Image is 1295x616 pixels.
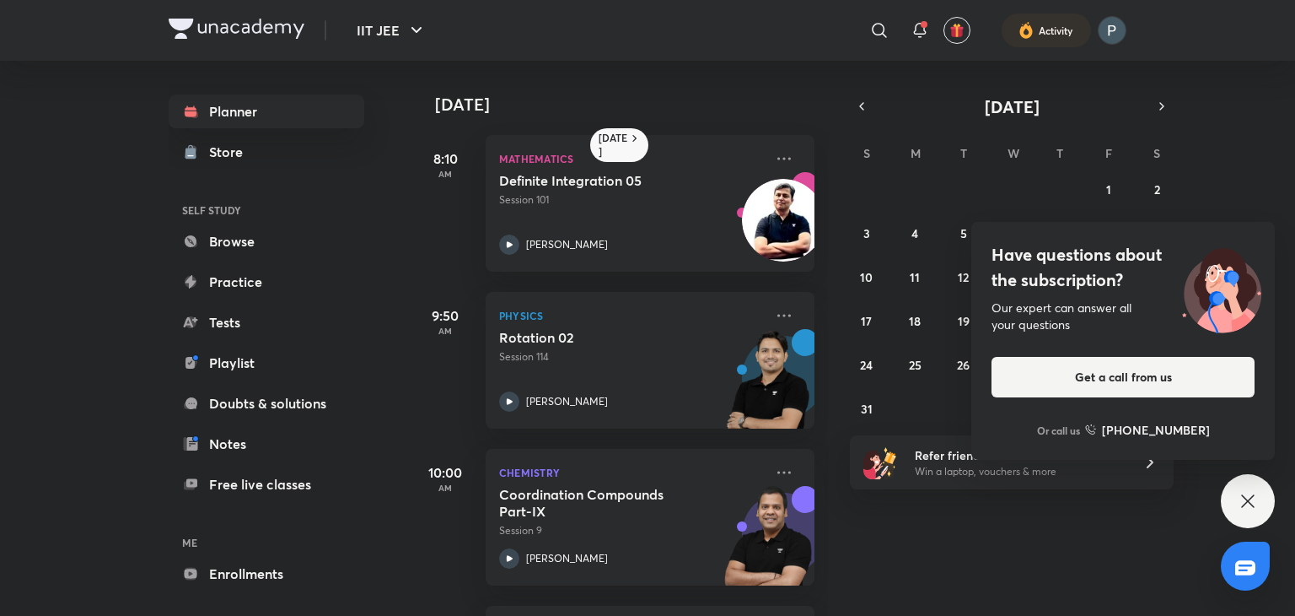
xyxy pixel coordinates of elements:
abbr: Saturday [1153,145,1160,161]
span: [DATE] [985,95,1040,118]
button: [DATE] [873,95,1150,118]
button: August 9, 2025 [1143,219,1170,246]
a: Notes [169,427,364,461]
a: Enrollments [169,557,364,591]
button: August 7, 2025 [1046,219,1073,246]
abbr: Sunday [863,145,870,161]
button: August 18, 2025 [901,307,928,334]
img: unacademy [722,486,814,602]
abbr: August 18, 2025 [909,313,921,329]
p: AM [411,169,479,179]
abbr: August 3, 2025 [863,225,870,241]
abbr: August 17, 2025 [861,313,872,329]
button: August 17, 2025 [853,307,880,334]
button: August 2, 2025 [1143,176,1170,203]
abbr: August 26, 2025 [957,357,970,373]
p: [PERSON_NAME] [526,394,608,409]
p: Or call us [1037,423,1080,438]
button: August 12, 2025 [950,263,977,290]
abbr: August 11, 2025 [910,269,920,285]
h5: 8:10 [411,149,479,169]
abbr: August 2, 2025 [1154,181,1160,197]
abbr: August 19, 2025 [958,313,970,329]
p: Session 101 [499,192,764,208]
abbr: Friday [1105,145,1112,161]
a: Free live classes [169,467,364,501]
p: Session 114 [499,349,764,365]
h4: [DATE] [435,95,831,115]
button: August 19, 2025 [950,307,977,334]
a: Store [169,135,364,169]
p: Mathematics [499,149,764,169]
abbr: Wednesday [1008,145,1019,161]
abbr: August 1, 2025 [1106,181,1111,197]
div: Store [209,142,253,162]
abbr: August 25, 2025 [909,357,922,373]
button: August 10, 2025 [853,263,880,290]
a: Planner [169,95,364,128]
h5: Coordination Compounds Part-IX [499,486,709,520]
a: Company Logo [169,19,304,43]
h5: Definite Integration 05 [499,172,709,189]
button: August 24, 2025 [853,351,880,378]
button: August 5, 2025 [950,219,977,246]
p: [PERSON_NAME] [526,237,608,252]
p: AM [411,483,479,493]
abbr: Thursday [1056,145,1063,161]
p: AM [411,326,479,336]
p: Win a laptop, vouchers & more [915,464,1122,479]
img: Payal Kumari [1098,16,1126,45]
a: Browse [169,224,364,258]
abbr: August 24, 2025 [860,357,873,373]
abbr: August 5, 2025 [960,225,967,241]
p: [PERSON_NAME] [526,551,608,566]
abbr: August 10, 2025 [860,269,873,285]
button: August 6, 2025 [998,219,1025,246]
h6: [DATE] [599,132,628,159]
h6: [PHONE_NUMBER] [1102,421,1210,439]
abbr: Monday [911,145,921,161]
abbr: August 31, 2025 [861,401,873,417]
h6: ME [169,528,364,557]
button: August 25, 2025 [901,351,928,378]
img: activity [1018,20,1034,41]
button: August 8, 2025 [1095,219,1122,246]
img: referral [863,446,897,479]
abbr: August 12, 2025 [958,269,969,285]
button: August 1, 2025 [1095,176,1122,203]
p: Session 9 [499,523,764,538]
a: [PHONE_NUMBER] [1085,421,1210,439]
a: Tests [169,305,364,339]
h4: Have questions about the subscription? [991,242,1255,293]
img: unacademy [722,329,814,446]
button: August 3, 2025 [853,219,880,246]
p: Chemistry [499,462,764,483]
img: avatar [949,23,965,38]
a: Doubts & solutions [169,386,364,420]
img: Company Logo [169,19,304,39]
abbr: Tuesday [960,145,967,161]
button: August 31, 2025 [853,395,880,422]
button: IIT JEE [347,14,437,47]
img: ttu_illustration_new.svg [1169,242,1275,333]
h5: 9:50 [411,305,479,326]
p: Physics [499,305,764,326]
h6: Refer friends [915,446,1122,464]
button: Get a call from us [991,357,1255,397]
h5: Rotation 02 [499,329,709,346]
button: August 26, 2025 [950,351,977,378]
h6: SELF STUDY [169,196,364,224]
button: avatar [943,17,970,44]
h5: 10:00 [411,462,479,483]
abbr: August 4, 2025 [911,225,918,241]
button: August 4, 2025 [901,219,928,246]
div: Our expert can answer all your questions [991,300,1255,333]
button: August 11, 2025 [901,263,928,290]
a: Playlist [169,346,364,380]
a: Practice [169,265,364,299]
